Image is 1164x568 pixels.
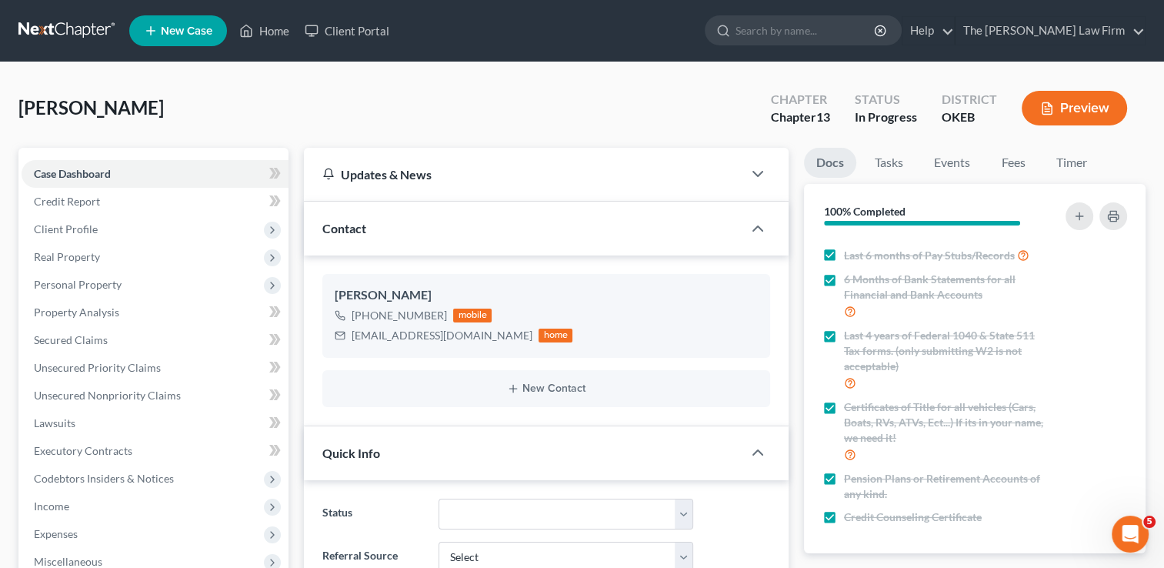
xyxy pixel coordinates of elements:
[942,91,997,109] div: District
[34,222,98,236] span: Client Profile
[771,91,830,109] div: Chapter
[22,326,288,354] a: Secured Claims
[844,471,1047,502] span: Pension Plans or Retirement Accounts of any kind.
[34,361,161,374] span: Unsecured Priority Claims
[902,17,954,45] a: Help
[34,416,75,429] span: Lawsuits
[34,250,100,263] span: Real Property
[34,555,102,568] span: Miscellaneous
[22,382,288,409] a: Unsecured Nonpriority Claims
[855,91,917,109] div: Status
[161,25,212,37] span: New Case
[989,148,1038,178] a: Fees
[1112,516,1149,553] iframe: Intercom live chat
[22,354,288,382] a: Unsecured Priority Claims
[22,299,288,326] a: Property Analysis
[352,328,532,343] div: [EMAIL_ADDRESS][DOMAIN_NAME]
[34,527,78,540] span: Expenses
[335,286,758,305] div: [PERSON_NAME]
[34,195,100,208] span: Credit Report
[297,17,397,45] a: Client Portal
[771,109,830,126] div: Chapter
[539,329,572,342] div: home
[34,306,119,319] span: Property Analysis
[735,16,876,45] input: Search by name...
[34,444,132,457] span: Executory Contracts
[22,409,288,437] a: Lawsuits
[855,109,917,126] div: In Progress
[18,96,164,119] span: [PERSON_NAME]
[1143,516,1156,528] span: 5
[844,272,1047,302] span: 6 Months of Bank Statements for all Financial and Bank Accounts
[922,148,982,178] a: Events
[315,499,430,530] label: Status
[322,446,380,460] span: Quick Info
[1022,91,1127,125] button: Preview
[804,148,856,178] a: Docs
[34,472,174,485] span: Codebtors Insiders & Notices
[844,328,1047,374] span: Last 4 years of Federal 1040 & State 511 Tax forms. (only submitting W2 is not acceptable)
[322,221,366,236] span: Contact
[335,383,758,395] button: New Contact
[844,510,982,525] span: Credit Counseling Certificate
[322,166,724,182] div: Updates & News
[1044,148,1099,178] a: Timer
[816,109,830,124] span: 13
[34,278,122,291] span: Personal Property
[232,17,297,45] a: Home
[862,148,916,178] a: Tasks
[34,500,69,513] span: Income
[34,389,181,402] span: Unsecured Nonpriority Claims
[956,17,1145,45] a: The [PERSON_NAME] Law Firm
[22,188,288,216] a: Credit Report
[352,308,447,323] div: [PHONE_NUMBER]
[844,248,1015,263] span: Last 6 months of Pay Stubs/Records
[34,167,111,180] span: Case Dashboard
[824,205,906,218] strong: 100% Completed
[453,309,492,322] div: mobile
[942,109,997,126] div: OKEB
[34,333,108,346] span: Secured Claims
[22,160,288,188] a: Case Dashboard
[844,399,1047,446] span: Certificates of Title for all vehicles (Cars, Boats, RVs, ATVs, Ect...) If its in your name, we n...
[22,437,288,465] a: Executory Contracts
